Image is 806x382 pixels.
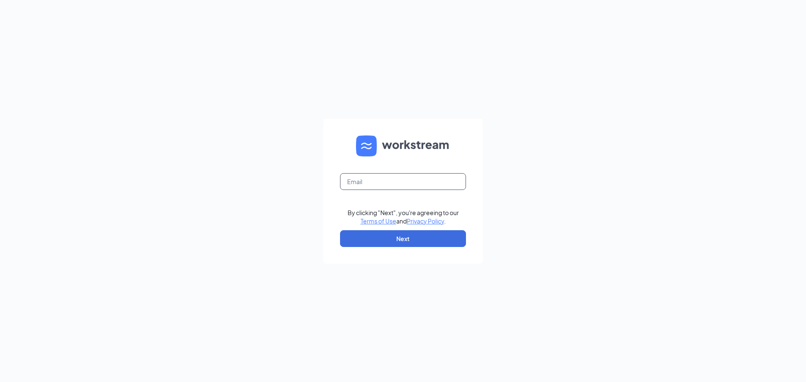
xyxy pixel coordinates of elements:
[361,217,396,225] a: Terms of Use
[340,230,466,247] button: Next
[356,135,450,156] img: WS logo and Workstream text
[348,208,459,225] div: By clicking "Next", you're agreeing to our and .
[340,173,466,190] input: Email
[407,217,444,225] a: Privacy Policy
